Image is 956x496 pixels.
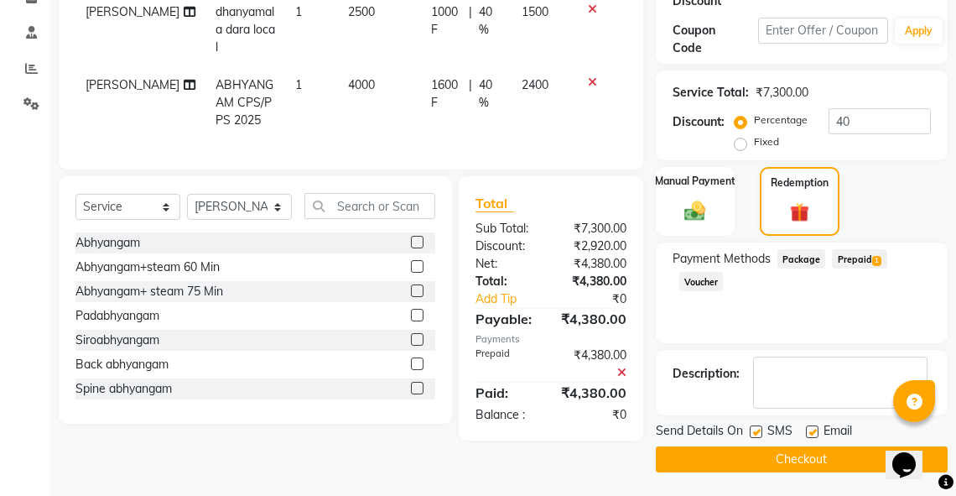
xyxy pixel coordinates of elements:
[551,273,639,290] div: ₹4,380.00
[86,4,179,19] span: [PERSON_NAME]
[75,380,172,398] div: Spine abhyangam
[463,238,551,255] div: Discount:
[673,365,740,383] div: Description:
[777,249,826,269] span: Package
[784,201,816,225] img: _gift.svg
[548,383,639,403] div: ₹4,380.00
[673,84,749,102] div: Service Total:
[655,174,735,189] label: Manual Payment
[771,175,829,191] label: Redemption
[475,332,626,347] div: Payments
[767,422,792,443] span: SMS
[679,272,724,291] span: Voucher
[463,406,551,424] div: Balance :
[522,4,548,19] span: 1500
[656,422,743,443] span: Send Details On
[656,446,948,473] button: Checkout
[522,77,548,92] span: 2400
[75,283,223,300] div: Abhyangam+ steam 75 Min
[75,258,220,276] div: Abhyangam+steam 60 Min
[463,273,551,290] div: Total:
[754,134,779,149] label: Fixed
[75,332,159,349] div: Siroabhyangam
[678,199,712,223] img: _cash.svg
[431,3,463,39] span: 1000 F
[348,4,375,19] span: 2500
[673,250,771,268] span: Payment Methods
[75,356,169,373] div: Back abhyangam
[469,3,472,39] span: |
[551,255,639,273] div: ₹4,380.00
[348,77,375,92] span: 4000
[304,193,435,219] input: Search or Scan
[673,113,725,131] div: Discount:
[886,429,939,479] iframe: chat widget
[551,220,639,238] div: ₹7,300.00
[75,234,140,252] div: Abhyangam
[463,309,548,329] div: Payable:
[551,406,639,424] div: ₹0
[463,290,565,308] a: Add Tip
[479,76,501,112] span: 40 %
[295,77,302,92] span: 1
[463,220,551,238] div: Sub Total:
[756,84,808,102] div: ₹7,300.00
[565,290,638,308] div: ₹0
[469,76,472,112] span: |
[216,4,275,55] span: dhanyamala dara local
[548,309,639,329] div: ₹4,380.00
[431,76,463,112] span: 1600 F
[673,22,759,57] div: Coupon Code
[754,112,808,128] label: Percentage
[86,77,179,92] span: [PERSON_NAME]
[895,18,943,44] button: Apply
[758,18,887,44] input: Enter Offer / Coupon Code
[551,347,639,382] div: ₹4,380.00
[295,4,302,19] span: 1
[832,249,886,269] span: Prepaid
[872,256,881,266] span: 1
[463,383,548,403] div: Paid:
[551,238,639,255] div: ₹2,920.00
[216,77,273,128] span: ABHYANGAM CPS/PPS 2025
[463,347,551,382] div: Prepaid
[475,195,514,212] span: Total
[824,422,852,443] span: Email
[463,255,551,273] div: Net:
[75,307,159,325] div: Padabhyangam
[479,3,501,39] span: 40 %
